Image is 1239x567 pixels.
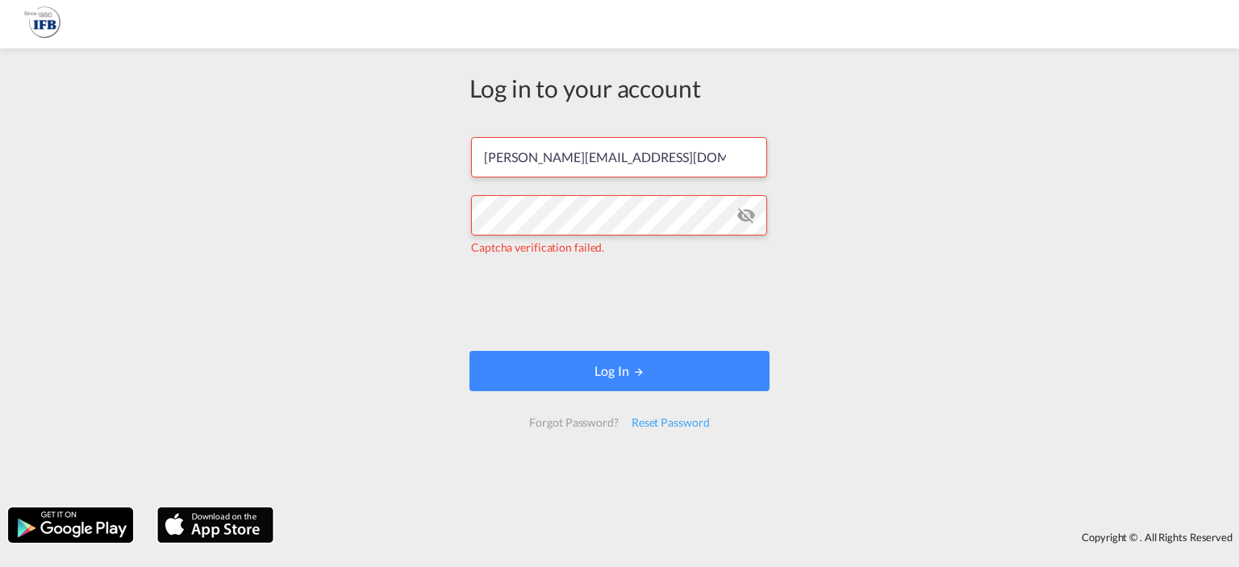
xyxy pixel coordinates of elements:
[156,506,275,544] img: apple.png
[736,206,756,225] md-icon: icon-eye-off
[497,272,742,335] iframe: reCAPTCHA
[282,523,1239,551] div: Copyright © . All Rights Reserved
[625,408,716,437] div: Reset Password
[6,506,135,544] img: google.png
[471,137,767,177] input: Enter email/phone number
[523,408,624,437] div: Forgot Password?
[469,351,770,391] button: LOGIN
[471,240,604,254] span: Captcha verification failed.
[469,71,770,105] div: Log in to your account
[24,6,60,43] img: 1f261f00256b11eeaf3d89493e6660f9.png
